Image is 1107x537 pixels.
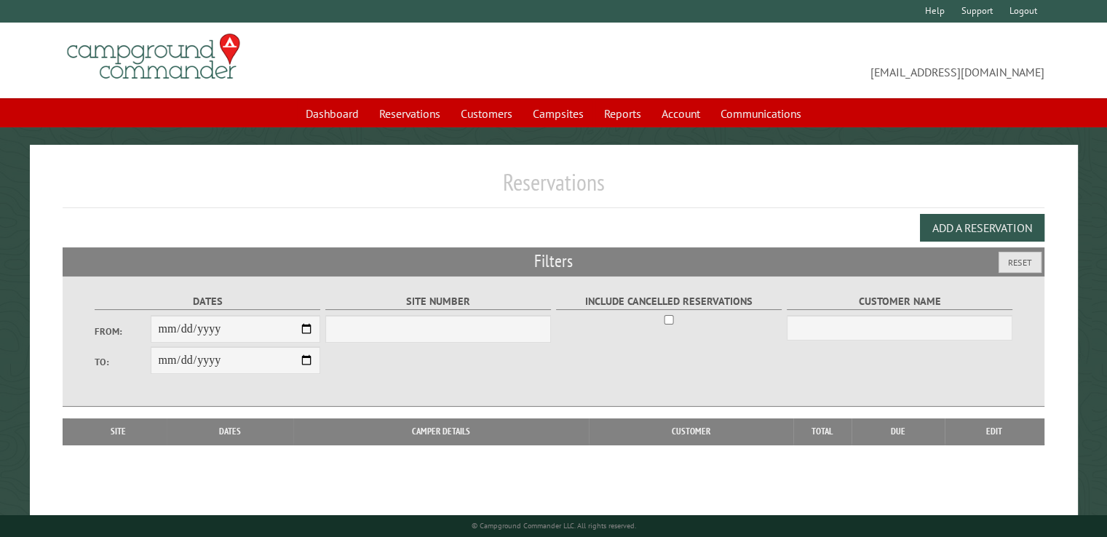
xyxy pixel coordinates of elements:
[63,28,245,85] img: Campground Commander
[524,100,592,127] a: Campsites
[297,100,368,127] a: Dashboard
[999,252,1041,273] button: Reset
[325,293,552,310] label: Site Number
[945,418,1044,445] th: Edit
[920,214,1044,242] button: Add a Reservation
[63,168,1044,208] h1: Reservations
[852,418,945,445] th: Due
[95,355,151,369] label: To:
[554,40,1044,81] span: [EMAIL_ADDRESS][DOMAIN_NAME]
[712,100,810,127] a: Communications
[63,247,1044,275] h2: Filters
[787,293,1013,310] label: Customer Name
[95,325,151,338] label: From:
[167,418,293,445] th: Dates
[472,521,636,530] small: © Campground Commander LLC. All rights reserved.
[70,418,167,445] th: Site
[293,418,589,445] th: Camper Details
[595,100,650,127] a: Reports
[452,100,521,127] a: Customers
[653,100,709,127] a: Account
[556,293,782,310] label: Include Cancelled Reservations
[370,100,449,127] a: Reservations
[793,418,852,445] th: Total
[95,293,321,310] label: Dates
[589,418,793,445] th: Customer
